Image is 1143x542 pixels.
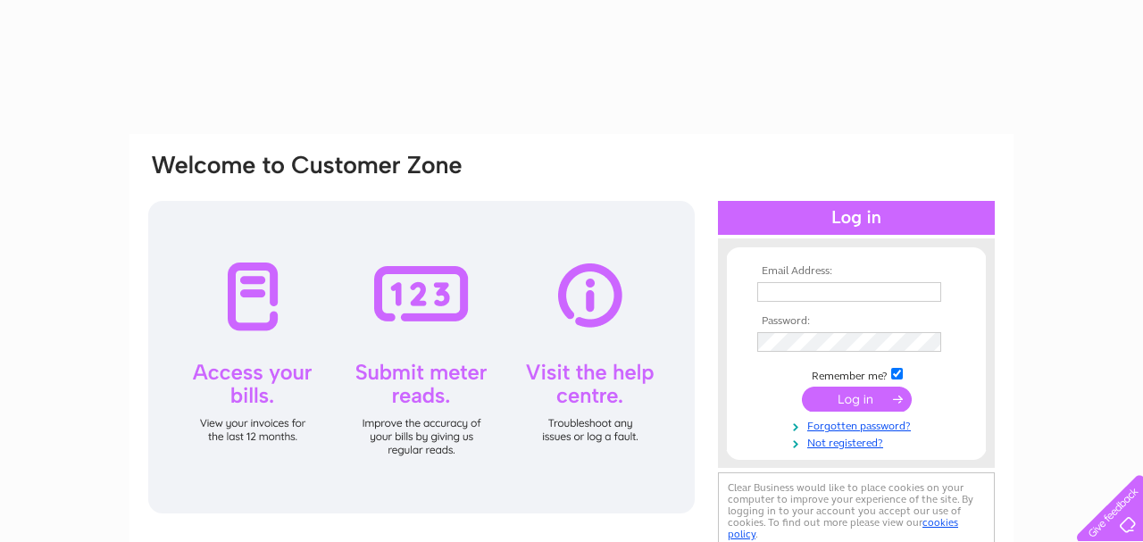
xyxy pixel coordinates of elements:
[757,416,960,433] a: Forgotten password?
[728,516,958,540] a: cookies policy
[753,365,960,383] td: Remember me?
[753,265,960,278] th: Email Address:
[753,315,960,328] th: Password:
[802,387,912,412] input: Submit
[757,433,960,450] a: Not registered?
